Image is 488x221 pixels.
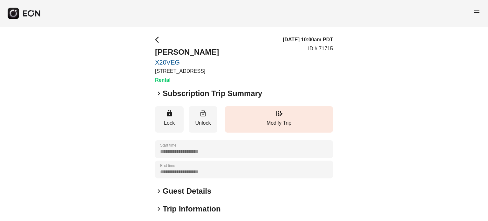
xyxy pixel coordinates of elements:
[308,45,333,52] p: ID # 71715
[163,186,211,196] h2: Guest Details
[155,90,163,97] span: keyboard_arrow_right
[166,109,173,117] span: lock
[189,106,217,133] button: Unlock
[163,204,221,214] h2: Trip Information
[155,67,219,75] p: [STREET_ADDRESS]
[155,205,163,213] span: keyboard_arrow_right
[225,106,333,133] button: Modify Trip
[283,36,333,44] h3: [DATE] 10:00am PDT
[228,119,330,127] p: Modify Trip
[163,88,262,99] h2: Subscription Trip Summary
[199,109,207,117] span: lock_open
[155,59,219,66] a: X20VEG
[158,119,180,127] p: Lock
[275,109,283,117] span: edit_road
[155,76,219,84] h3: Rental
[155,47,219,57] h2: [PERSON_NAME]
[192,119,214,127] p: Unlock
[155,106,184,133] button: Lock
[155,36,163,44] span: arrow_back_ios
[155,187,163,195] span: keyboard_arrow_right
[473,9,480,16] span: menu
